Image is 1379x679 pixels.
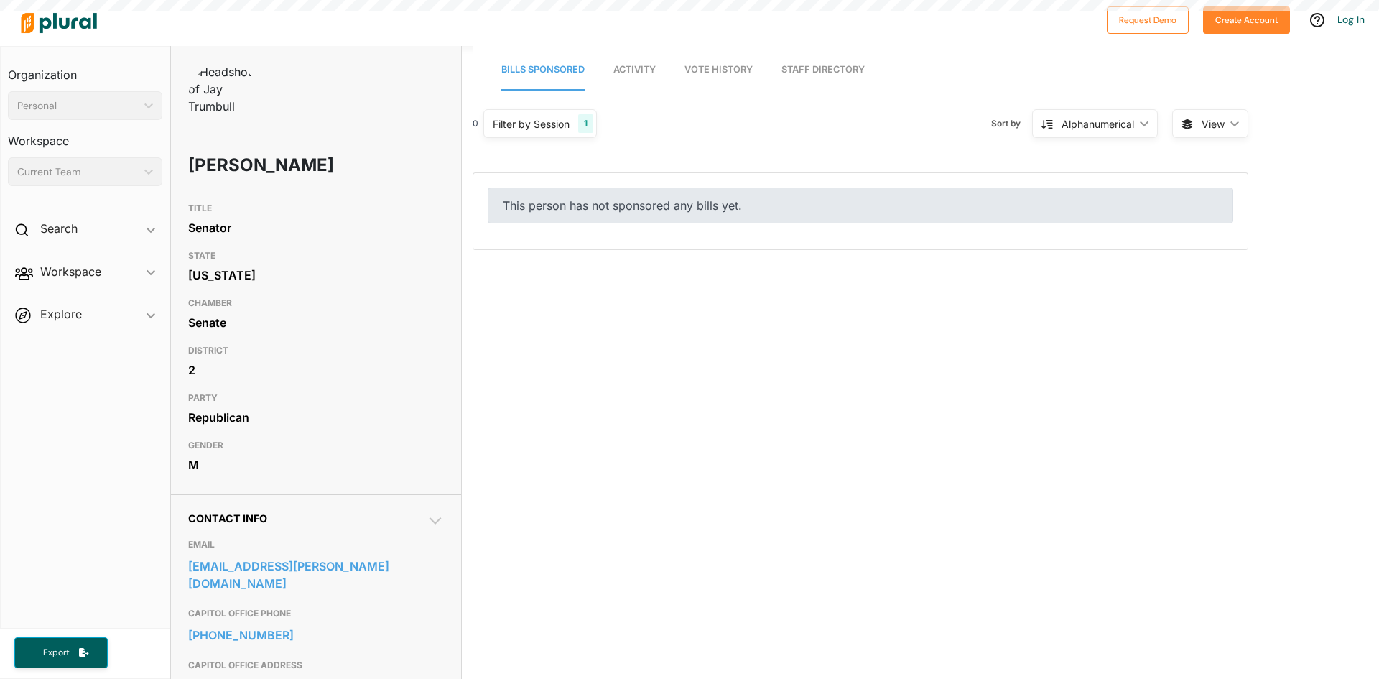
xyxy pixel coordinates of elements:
span: Export [33,647,79,659]
button: Export [14,637,108,668]
h3: TITLE [188,200,444,217]
span: Vote History [684,64,753,75]
div: 1 [578,114,593,133]
span: Activity [613,64,656,75]
span: Sort by [991,117,1032,130]
a: [PHONE_NUMBER] [188,624,444,646]
div: 0 [473,117,478,130]
h2: Search [40,221,78,236]
span: View [1202,116,1225,131]
div: Filter by Session [493,116,570,131]
h1: [PERSON_NAME] [188,144,341,187]
a: Vote History [684,50,753,91]
div: Personal [17,98,139,114]
h3: PARTY [188,389,444,407]
img: Headshot of Jay Trumbull [188,63,260,115]
h3: CAPITOL OFFICE ADDRESS [188,657,444,674]
h3: Organization [8,54,162,86]
a: Staff Directory [781,50,865,91]
a: Bills Sponsored [501,50,585,91]
div: Senator [188,217,444,239]
div: Current Team [17,165,139,180]
div: M [188,454,444,476]
a: Request Demo [1107,11,1189,27]
div: [US_STATE] [188,264,444,286]
span: Bills Sponsored [501,64,585,75]
h3: CAPITOL OFFICE PHONE [188,605,444,622]
h3: Workspace [8,120,162,152]
button: Request Demo [1107,6,1189,34]
a: Activity [613,50,656,91]
div: Republican [188,407,444,428]
h3: EMAIL [188,536,444,553]
a: [EMAIL_ADDRESS][PERSON_NAME][DOMAIN_NAME] [188,555,444,594]
h3: CHAMBER [188,295,444,312]
div: Senate [188,312,444,333]
div: This person has not sponsored any bills yet. [488,188,1233,223]
a: Log In [1337,13,1365,26]
div: Alphanumerical [1062,116,1134,131]
div: 2 [188,359,444,381]
a: Create Account [1203,11,1290,27]
h3: DISTRICT [188,342,444,359]
h3: GENDER [188,437,444,454]
h3: STATE [188,247,444,264]
button: Create Account [1203,6,1290,34]
span: Contact Info [188,512,267,525]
